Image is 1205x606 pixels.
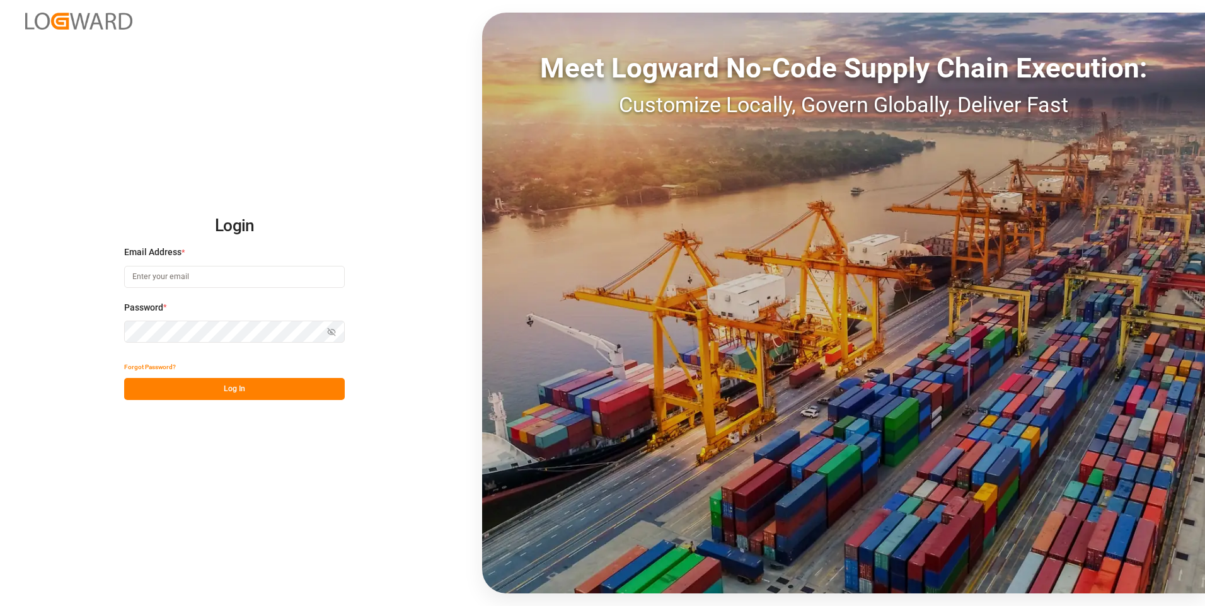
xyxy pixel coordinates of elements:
[124,301,163,314] span: Password
[124,246,182,259] span: Email Address
[482,47,1205,89] div: Meet Logward No-Code Supply Chain Execution:
[25,13,132,30] img: Logward_new_orange.png
[124,378,345,400] button: Log In
[124,206,345,246] h2: Login
[124,266,345,288] input: Enter your email
[124,356,176,378] button: Forgot Password?
[482,89,1205,121] div: Customize Locally, Govern Globally, Deliver Fast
